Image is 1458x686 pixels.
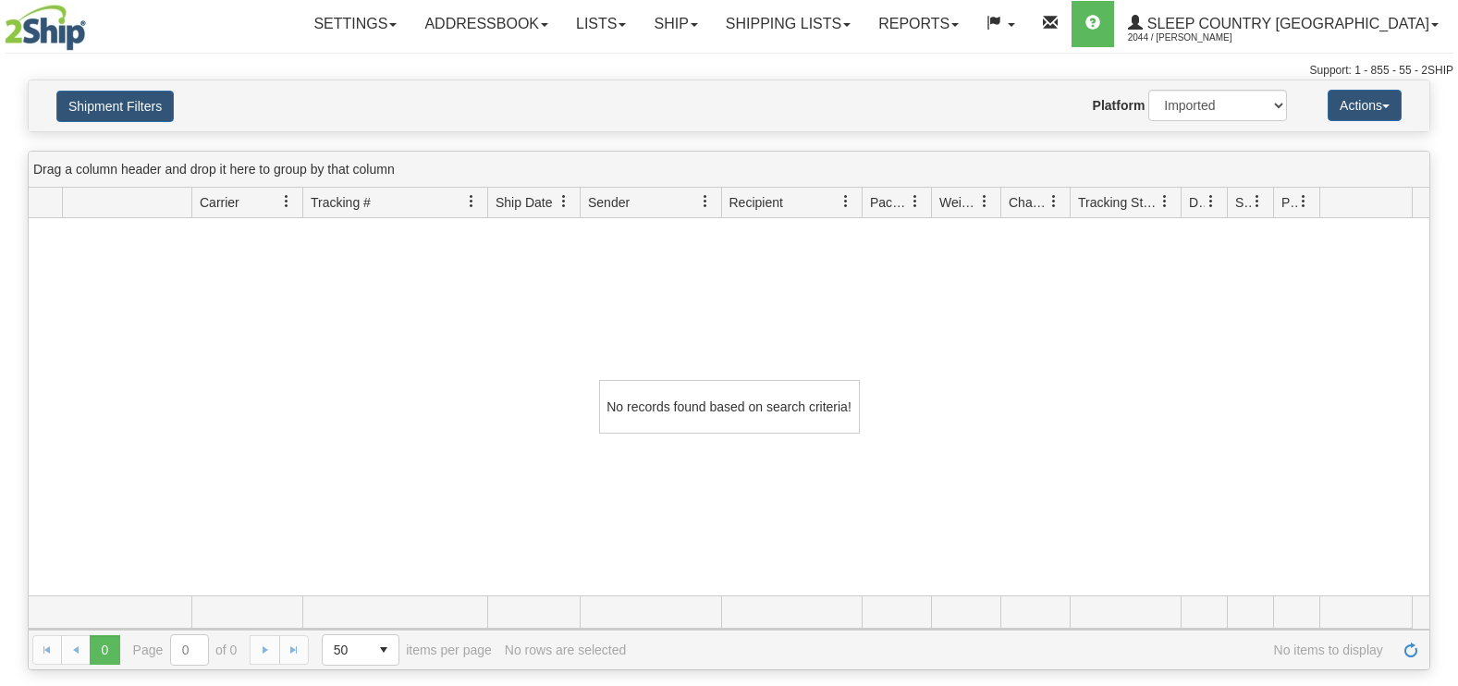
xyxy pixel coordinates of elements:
span: Carrier [200,193,239,212]
span: Page 0 [90,635,119,665]
span: 2044 / [PERSON_NAME] [1128,29,1267,47]
a: Recipient filter column settings [830,186,862,217]
a: Settings [300,1,410,47]
a: Addressbook [410,1,562,47]
div: No rows are selected [505,643,627,657]
span: Tracking Status [1078,193,1158,212]
a: Carrier filter column settings [271,186,302,217]
span: Shipment Issues [1235,193,1251,212]
div: Support: 1 - 855 - 55 - 2SHIP [5,63,1453,79]
a: Lists [562,1,640,47]
iframe: chat widget [1415,249,1456,437]
a: Shipment Issues filter column settings [1242,186,1273,217]
a: Ship [640,1,711,47]
div: grid grouping header [29,152,1429,188]
img: logo2044.jpg [5,5,86,51]
a: Weight filter column settings [969,186,1000,217]
span: Weight [939,193,978,212]
a: Delivery Status filter column settings [1195,186,1227,217]
span: Pickup Status [1281,193,1297,212]
a: Shipping lists [712,1,864,47]
div: No records found based on search criteria! [599,380,860,434]
span: Delivery Status [1189,193,1205,212]
a: Tracking Status filter column settings [1149,186,1181,217]
a: Ship Date filter column settings [548,186,580,217]
span: Sleep Country [GEOGRAPHIC_DATA] [1143,16,1429,31]
label: Platform [1093,96,1146,115]
a: Tracking # filter column settings [456,186,487,217]
span: Page of 0 [133,634,238,666]
a: Packages filter column settings [900,186,931,217]
a: Pickup Status filter column settings [1288,186,1319,217]
span: 50 [334,641,358,659]
span: Tracking # [311,193,371,212]
span: Recipient [729,193,783,212]
a: Sender filter column settings [690,186,721,217]
span: select [369,635,398,665]
button: Shipment Filters [56,91,174,122]
span: Sender [588,193,630,212]
a: Reports [864,1,973,47]
span: Page sizes drop down [322,634,399,666]
span: Ship Date [496,193,552,212]
a: Sleep Country [GEOGRAPHIC_DATA] 2044 / [PERSON_NAME] [1114,1,1452,47]
span: Charge [1009,193,1048,212]
span: items per page [322,634,492,666]
span: Packages [870,193,909,212]
a: Refresh [1396,635,1426,665]
button: Actions [1328,90,1402,121]
a: Charge filter column settings [1038,186,1070,217]
span: No items to display [639,643,1383,657]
